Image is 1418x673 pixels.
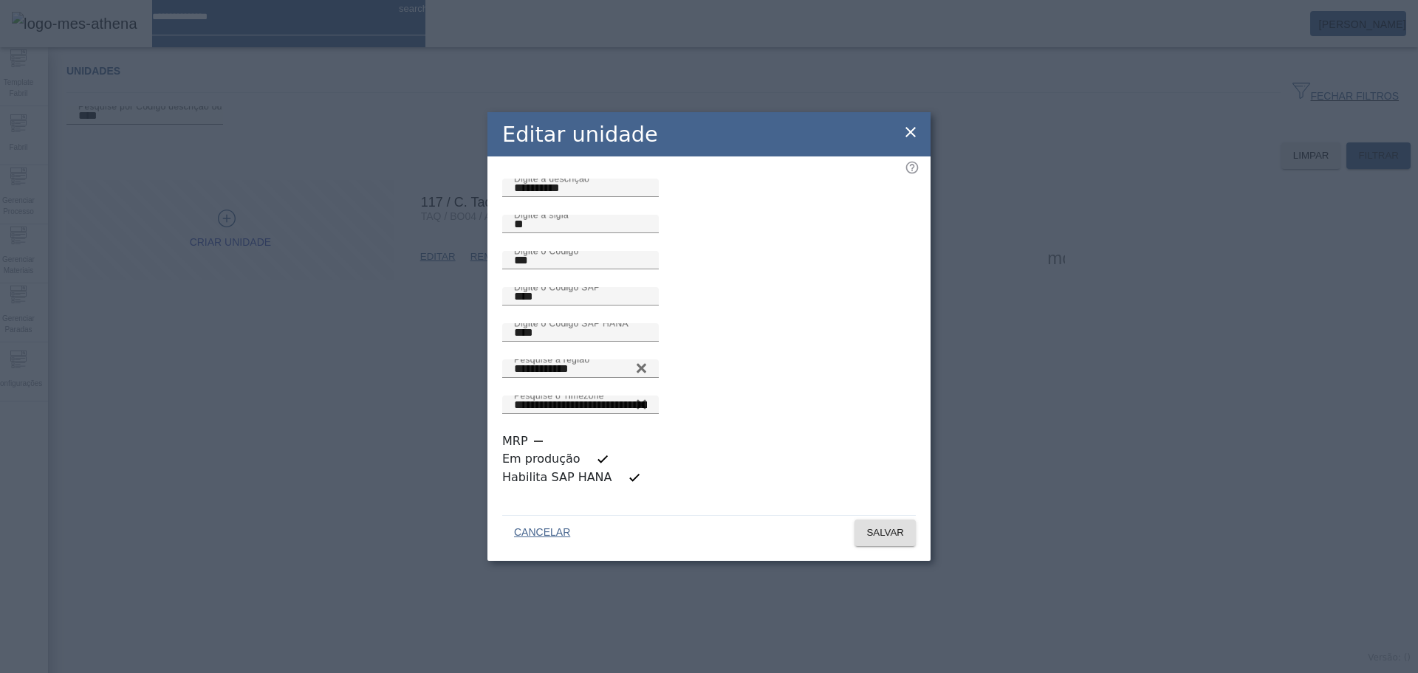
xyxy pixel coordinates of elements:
[514,396,647,414] input: Number
[502,450,583,468] label: Em produção
[502,119,658,151] h2: Editar unidade
[514,210,569,220] mat-label: Digite a sigla
[502,520,582,546] button: CANCELAR
[514,355,589,365] mat-label: Pesquise a região
[502,469,615,486] label: Habilita SAP HANA
[514,283,600,292] mat-label: Digite o Código SAP
[502,432,531,450] label: MRP
[514,525,570,540] span: CANCELAR
[854,520,916,546] button: SALVAR
[514,360,647,378] input: Number
[514,319,628,328] mat-label: Digite o Código SAP HANA
[866,525,904,540] span: SALVAR
[514,391,604,401] mat-label: Pesquise o Timezone
[514,174,589,184] mat-label: Digite a descrição
[514,246,579,256] mat-label: Digite o Código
